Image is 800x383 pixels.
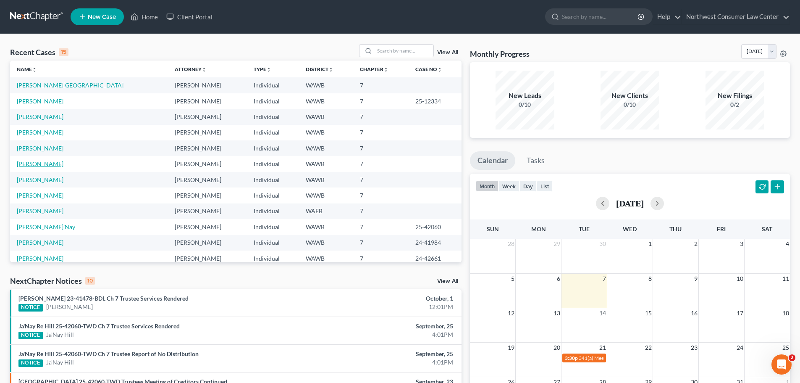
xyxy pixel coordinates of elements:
div: Recent Cases [10,47,68,57]
i: unfold_more [328,67,333,72]
td: [PERSON_NAME] [168,109,247,124]
span: 14 [598,308,607,318]
span: 29 [553,239,561,249]
span: 22 [644,343,653,353]
span: Thu [669,225,682,232]
h3: Monthly Progress [470,49,530,59]
td: 24-41984 [409,235,462,251]
a: View All [437,278,458,284]
a: [PERSON_NAME] [46,303,93,311]
span: 20 [553,343,561,353]
span: 1 [648,239,653,249]
div: September, 25 [314,322,453,330]
span: Mon [531,225,546,232]
td: 7 [353,219,409,235]
a: [PERSON_NAME] [17,145,63,152]
i: unfold_more [266,67,271,72]
span: 12 [507,308,515,318]
td: WAWB [299,219,353,235]
td: 7 [353,109,409,124]
span: Tue [579,225,590,232]
td: Individual [247,156,299,172]
a: Attorneyunfold_more [175,66,207,72]
span: 7 [602,274,607,284]
span: 2 [789,354,795,361]
span: 19 [507,343,515,353]
i: unfold_more [202,67,207,72]
a: Chapterunfold_more [360,66,388,72]
i: unfold_more [437,67,442,72]
span: 28 [507,239,515,249]
div: September, 25 [314,350,453,358]
h2: [DATE] [616,199,644,208]
button: month [476,180,498,192]
div: NOTICE [18,304,43,312]
a: Northwest Consumer Law Center [682,9,790,24]
span: 13 [553,308,561,318]
div: 0/2 [706,100,764,109]
td: Individual [247,172,299,188]
a: View All [437,50,458,55]
a: Case Nounfold_more [415,66,442,72]
span: 21 [598,343,607,353]
a: Ja'Nay Hill [46,330,74,339]
td: WAWB [299,125,353,140]
a: Nameunfold_more [17,66,37,72]
a: [PERSON_NAME] [17,207,63,214]
div: 0/10 [496,100,554,109]
td: 7 [353,156,409,172]
td: [PERSON_NAME] [168,77,247,93]
td: WAWB [299,93,353,109]
td: Individual [247,125,299,140]
span: 3 [739,239,744,249]
td: Individual [247,93,299,109]
span: 18 [782,308,790,318]
span: New Case [88,14,116,20]
td: Individual [247,203,299,219]
div: 12:01PM [314,303,453,311]
td: WAWB [299,109,353,124]
td: Individual [247,188,299,203]
td: WAWB [299,156,353,172]
td: [PERSON_NAME] [168,156,247,172]
div: 0/10 [601,100,659,109]
span: Sun [487,225,499,232]
td: 7 [353,251,409,266]
a: [PERSON_NAME] 23-41478-BDL Ch 7 Trustee Services Rendered [18,295,189,302]
td: 7 [353,93,409,109]
span: Fri [717,225,726,232]
div: 4:01PM [314,358,453,367]
td: [PERSON_NAME] [168,172,247,188]
input: Search by name... [562,9,639,24]
a: [PERSON_NAME] [17,239,63,246]
a: Typeunfold_more [254,66,271,72]
a: Tasks [519,151,552,170]
td: [PERSON_NAME] [168,93,247,109]
td: [PERSON_NAME] [168,235,247,251]
a: [PERSON_NAME] [17,113,63,120]
span: 2 [693,239,698,249]
td: 7 [353,203,409,219]
td: [PERSON_NAME] [168,140,247,156]
input: Search by name... [375,45,433,57]
span: 5 [510,274,515,284]
td: WAEB [299,203,353,219]
td: 25-42060 [409,219,462,235]
span: 9 [693,274,698,284]
td: Individual [247,140,299,156]
button: week [498,180,519,192]
a: [PERSON_NAME] [17,160,63,167]
span: 30 [598,239,607,249]
i: unfold_more [383,67,388,72]
td: Individual [247,109,299,124]
span: 24 [736,343,744,353]
button: day [519,180,537,192]
span: 10 [736,274,744,284]
td: [PERSON_NAME] [168,188,247,203]
span: 15 [644,308,653,318]
a: Ja'Nay Hill [46,358,74,367]
a: [PERSON_NAME] [17,255,63,262]
a: [PERSON_NAME] [17,176,63,183]
a: Districtunfold_more [306,66,333,72]
iframe: Intercom live chat [771,354,792,375]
